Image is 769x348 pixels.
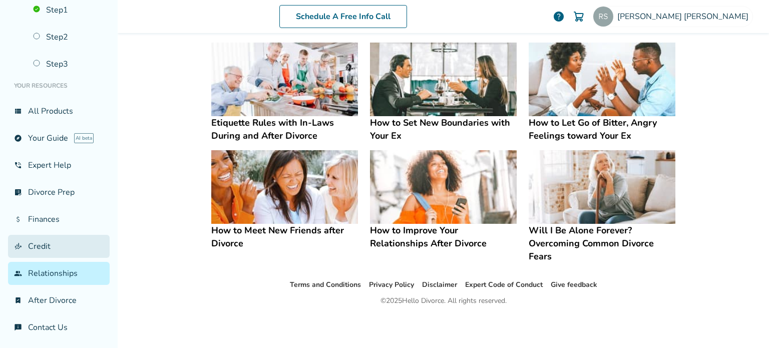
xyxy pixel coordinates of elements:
[529,43,675,142] a: How to Let Go of Bitter, Angry Feelings toward Your ExHow to Let Go of Bitter, Angry Feelings tow...
[211,116,358,142] h4: Etiquette Rules with In-Laws During and After Divorce
[8,235,110,258] a: finance_modeCredit
[573,11,585,23] img: Cart
[8,181,110,204] a: list_alt_checkDivorce Prep
[8,289,110,312] a: bookmark_checkAfter Divorce
[14,296,22,304] span: bookmark_check
[617,11,752,22] span: [PERSON_NAME] [PERSON_NAME]
[369,280,414,289] a: Privacy Policy
[370,116,517,142] h4: How to Set New Boundaries with Your Ex
[593,7,613,27] img: ruth@cues.org
[8,76,110,96] li: Your Resources
[14,134,22,142] span: explore
[370,150,517,224] img: How to Improve Your Relationships After Divorce
[551,279,597,291] li: Give feedback
[8,154,110,177] a: phone_in_talkExpert Help
[211,43,358,142] a: Etiquette Rules with In-Laws During and After DivorceEtiquette Rules with In-Laws During and Afte...
[529,150,675,224] img: Will I Be Alone Forever? Overcoming Common Divorce Fears
[553,11,565,23] a: help
[8,262,110,285] a: groupRelationships
[8,100,110,123] a: view_listAll Products
[14,269,22,277] span: group
[290,280,361,289] a: Terms and Conditions
[529,150,675,263] a: Will I Be Alone Forever? Overcoming Common Divorce FearsWill I Be Alone Forever? Overcoming Commo...
[8,127,110,150] a: exploreYour GuideAI beta
[529,116,675,142] h4: How to Let Go of Bitter, Angry Feelings toward Your Ex
[719,300,769,348] iframe: Chat Widget
[370,43,517,142] a: How to Set New Boundaries with Your ExHow to Set New Boundaries with Your Ex
[14,242,22,250] span: finance_mode
[27,53,110,76] a: Step3
[211,224,358,250] h4: How to Meet New Friends after Divorce
[211,150,358,224] img: How to Meet New Friends after Divorce
[370,43,517,116] img: How to Set New Boundaries with Your Ex
[14,215,22,223] span: attach_money
[380,295,507,307] div: © 2025 Hello Divorce. All rights reserved.
[27,26,110,49] a: Step2
[14,107,22,115] span: view_list
[370,224,517,250] h4: How to Improve Your Relationships After Divorce
[465,280,543,289] a: Expert Code of Conduct
[74,133,94,143] span: AI beta
[370,150,517,250] a: How to Improve Your Relationships After DivorceHow to Improve Your Relationships After Divorce
[14,323,22,331] span: chat_info
[14,188,22,196] span: list_alt_check
[8,316,110,339] a: chat_infoContact Us
[211,43,358,116] img: Etiquette Rules with In-Laws During and After Divorce
[422,279,457,291] li: Disclaimer
[14,161,22,169] span: phone_in_talk
[8,208,110,231] a: attach_moneyFinances
[279,5,407,28] a: Schedule A Free Info Call
[211,150,358,250] a: How to Meet New Friends after DivorceHow to Meet New Friends after Divorce
[529,43,675,116] img: How to Let Go of Bitter, Angry Feelings toward Your Ex
[529,224,675,263] h4: Will I Be Alone Forever? Overcoming Common Divorce Fears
